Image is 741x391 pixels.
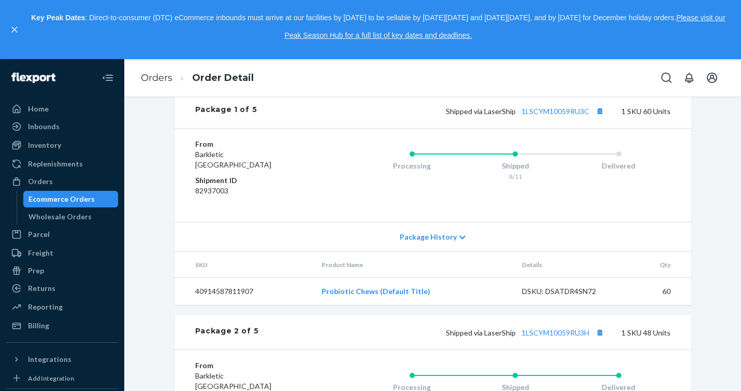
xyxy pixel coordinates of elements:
[656,67,677,88] button: Open Search Box
[313,252,514,278] th: Product Name
[6,262,118,279] a: Prep
[6,226,118,243] a: Parcel
[28,248,53,258] div: Freight
[28,320,49,331] div: Billing
[195,104,257,118] div: Package 1 of 5
[175,252,314,278] th: SKU
[285,13,725,39] a: Please visit our Peak Season Hub for a full list of key dates and deadlines.
[627,252,691,278] th: Qty
[6,372,118,384] a: Add Integration
[24,7,46,17] span: Chat
[702,67,722,88] button: Open account menu
[195,150,271,169] span: Barkletic [GEOGRAPHIC_DATA]
[6,173,118,190] a: Orders
[593,326,607,339] button: Copy tracking number
[195,175,319,186] dt: Shipment ID
[195,360,319,371] dt: From
[28,266,44,276] div: Prep
[23,208,119,225] a: Wholesale Orders
[23,191,119,207] a: Ecommerce Orders
[679,67,700,88] button: Open notifications
[141,72,172,83] a: Orders
[6,351,118,368] button: Integrations
[195,371,271,390] span: Barkletic [GEOGRAPHIC_DATA]
[195,186,319,196] dd: 82937003
[463,172,567,181] div: 8/11
[28,302,63,312] div: Reporting
[6,280,118,297] a: Returns
[400,232,457,242] span: Package History
[521,107,589,116] a: 1LSCYM10059RU3C
[446,107,607,116] span: Shipped via LaserShip
[567,161,671,171] div: Delivered
[11,73,55,83] img: Flexport logo
[522,286,619,297] div: DSKU: DSATDR4SN72
[28,140,61,150] div: Inventory
[28,121,60,132] div: Inbounds
[28,159,83,169] div: Replenishments
[175,277,314,305] td: 40914587811907
[6,156,118,172] a: Replenishments
[133,63,262,93] ol: breadcrumbs
[360,161,464,171] div: Processing
[192,72,254,83] a: Order Detail
[446,328,607,337] span: Shipped via LaserShip
[6,299,118,315] a: Reporting
[28,229,50,240] div: Parcel
[28,283,55,294] div: Returns
[322,287,430,296] a: Probiotic Chews (Default Title)
[195,139,319,149] dt: From
[28,176,53,187] div: Orders
[514,252,628,278] th: Details
[97,67,118,88] button: Close Navigation
[521,328,589,337] a: 1LSCYM10059RU3H
[28,212,92,222] div: Wholesale Orders
[195,326,259,339] div: Package 2 of 5
[25,9,732,44] p: : Direct-to-consumer (DTC) eCommerce inbounds must arrive at our facilities by [DATE] to be sella...
[258,326,670,339] div: 1 SKU 48 Units
[6,137,118,153] a: Inventory
[6,317,118,334] a: Billing
[28,374,74,383] div: Add Integration
[463,161,567,171] div: Shipped
[627,277,691,305] td: 60
[9,24,20,35] button: close,
[257,104,670,118] div: 1 SKU 60 Units
[6,245,118,261] a: Freight
[28,104,49,114] div: Home
[28,194,95,204] div: Ecommerce Orders
[6,118,118,135] a: Inbounds
[593,104,607,118] button: Copy tracking number
[31,13,85,22] strong: Key Peak Dates
[6,101,118,117] a: Home
[28,354,71,365] div: Integrations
